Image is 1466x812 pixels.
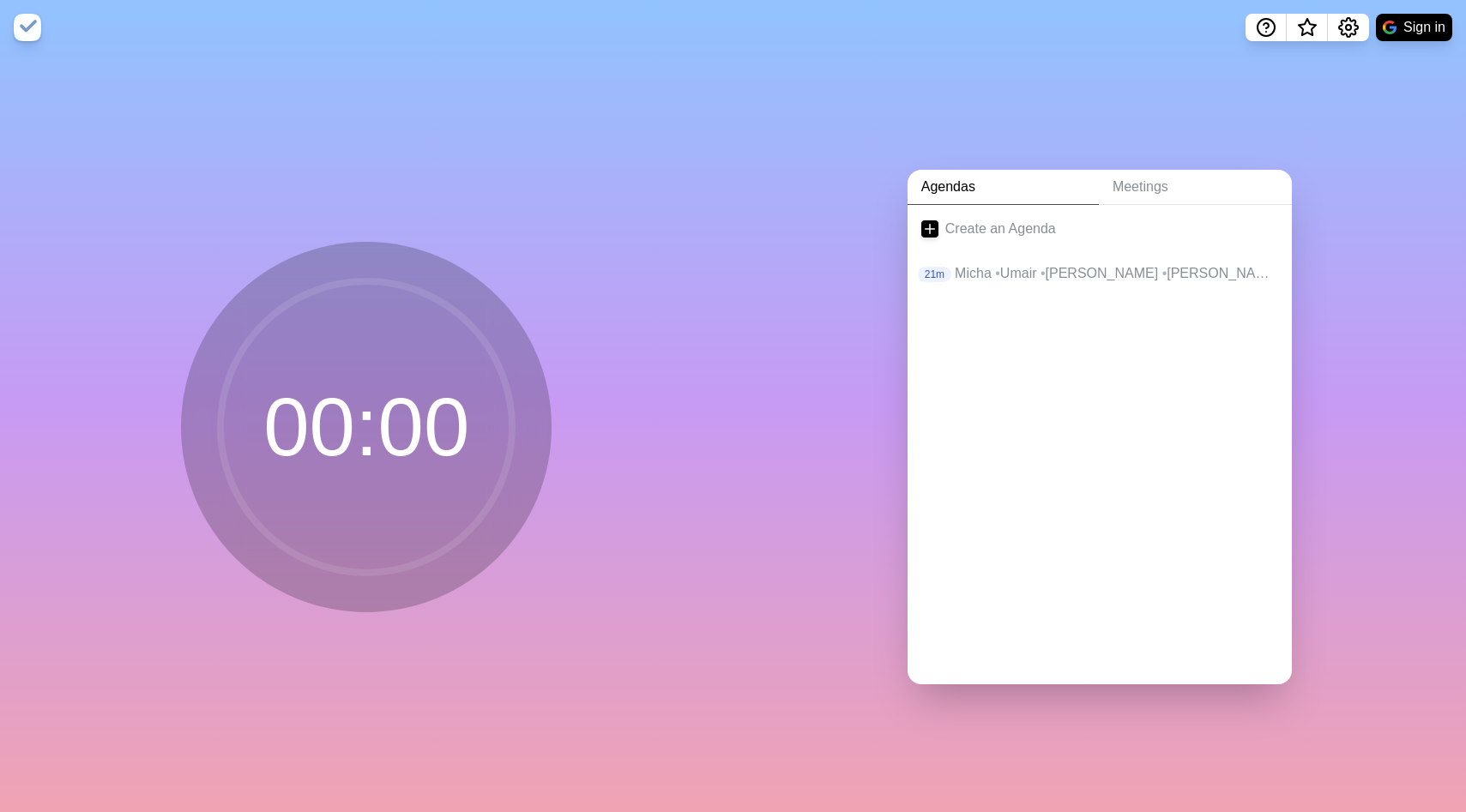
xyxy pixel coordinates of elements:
[1383,21,1397,34] img: google logo
[908,170,1099,205] a: Agendas
[1099,170,1292,205] a: Meetings
[1376,14,1452,41] button: Sign in
[955,263,1278,284] p: Micha Umair [PERSON_NAME] [PERSON_NAME] [PERSON_NAME] Jan ([PERSON_NAME])
[908,205,1292,253] a: Create an Agenda
[1328,14,1369,41] button: Settings
[14,14,41,41] img: timeblocks logo
[918,267,951,282] p: 21m
[1246,14,1287,41] button: Help
[1287,14,1328,41] button: What’s new
[995,266,1000,280] span: •
[1162,266,1167,280] span: •
[1041,266,1046,280] span: •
